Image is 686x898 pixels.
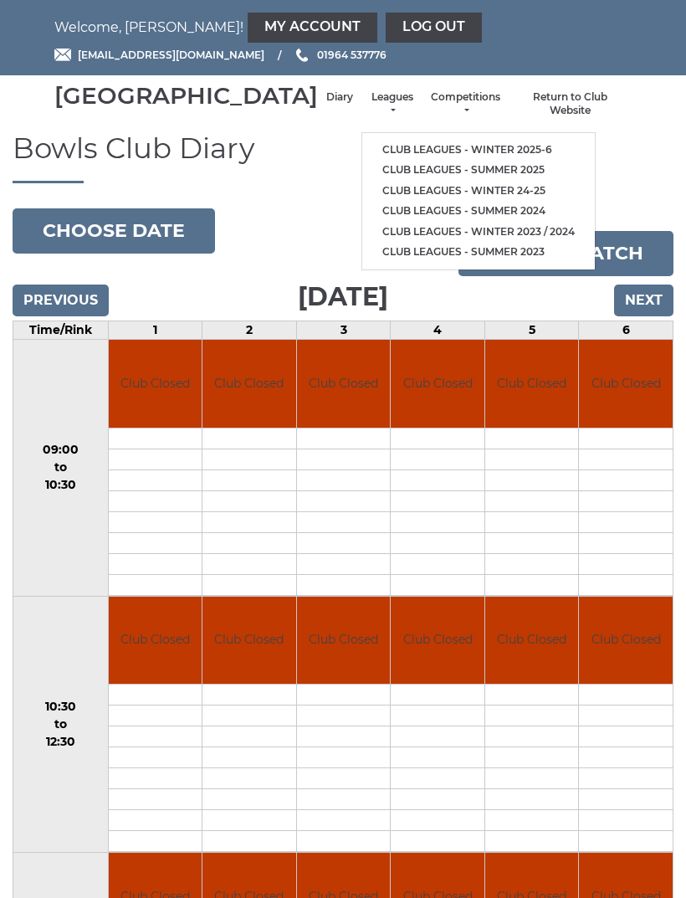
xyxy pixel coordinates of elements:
td: 5 [484,321,579,340]
td: Club Closed [202,340,296,428]
td: Club Closed [391,340,484,428]
input: Next [614,285,673,316]
td: Club Closed [109,597,202,685]
a: Competitions [431,90,500,118]
img: Email [54,49,71,61]
div: [GEOGRAPHIC_DATA] [54,83,318,109]
a: Club leagues - Winter 2023 / 2024 [362,222,595,243]
td: 6 [579,321,673,340]
ul: Leagues [361,132,596,270]
td: Time/Rink [13,321,109,340]
a: Club leagues - Summer 2024 [362,201,595,222]
a: My Account [248,13,377,43]
td: Club Closed [579,340,673,428]
td: 4 [391,321,485,340]
td: Club Closed [297,597,391,685]
a: Leagues [370,90,414,118]
a: Return to Club Website [517,90,623,118]
td: Club Closed [485,597,579,685]
input: Previous [13,285,109,316]
a: Log out [386,13,482,43]
td: Club Closed [202,597,296,685]
td: Club Closed [485,340,579,428]
a: Club leagues - Winter 2025-6 [362,140,595,161]
span: 01964 537776 [317,49,387,61]
a: Diary [326,90,353,105]
a: Email [EMAIL_ADDRESS][DOMAIN_NAME] [54,47,264,63]
h1: Bowls Club Diary [13,133,673,183]
img: Phone us [296,49,308,62]
nav: Welcome, [PERSON_NAME]! [54,13,632,43]
button: Choose date [13,208,215,254]
a: Club leagues - Summer 2025 [362,160,595,181]
td: Club Closed [109,340,202,428]
td: 09:00 to 10:30 [13,340,109,597]
span: [EMAIL_ADDRESS][DOMAIN_NAME] [78,49,264,61]
td: Club Closed [579,597,673,685]
td: 1 [108,321,202,340]
a: Club leagues - Summer 2023 [362,242,595,263]
td: 3 [296,321,391,340]
td: 10:30 to 12:30 [13,596,109,853]
td: Club Closed [391,597,484,685]
td: Club Closed [297,340,391,428]
td: 2 [202,321,297,340]
a: Phone us 01964 537776 [294,47,387,63]
a: Club leagues - Winter 24-25 [362,181,595,202]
